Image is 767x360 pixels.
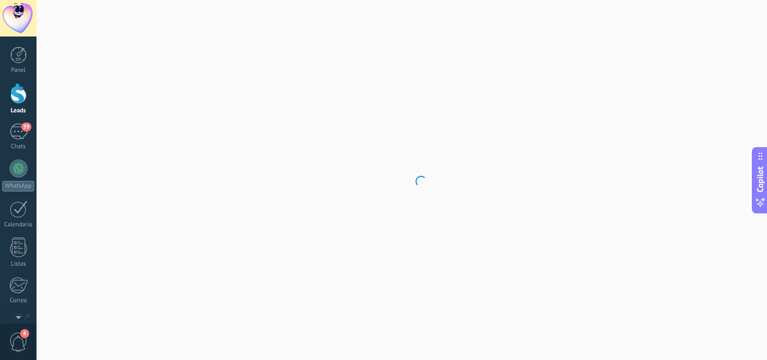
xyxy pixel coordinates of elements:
[2,261,35,268] div: Listas
[2,181,34,192] div: WhatsApp
[21,122,31,131] span: 59
[2,67,35,74] div: Panel
[2,297,35,304] div: Correo
[2,107,35,115] div: Leads
[2,221,35,229] div: Calendario
[755,166,766,192] span: Copilot
[2,143,35,151] div: Chats
[20,329,29,338] span: 4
